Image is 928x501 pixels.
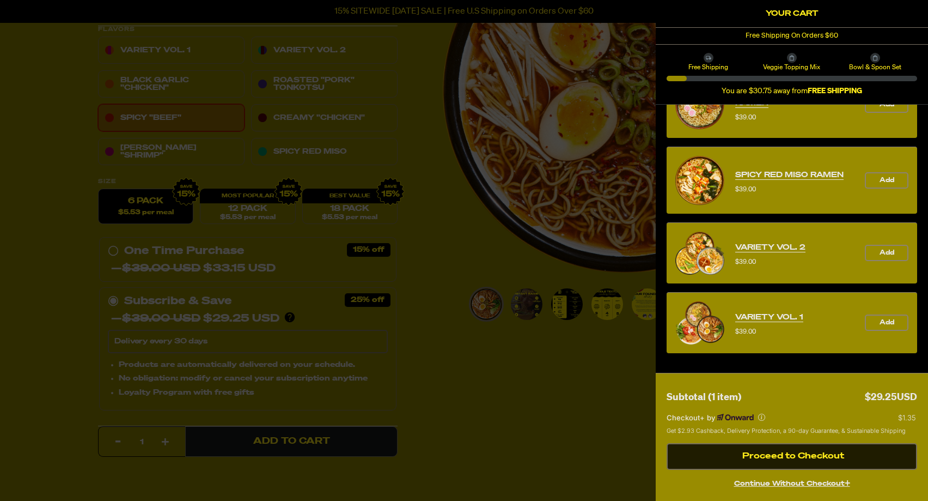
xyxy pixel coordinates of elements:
span: Proceed to Checkout [740,452,844,461]
div: 1 of 1 [656,28,928,44]
span: by [707,413,715,422]
span: $39.00 [735,259,756,265]
button: continue without Checkout+ [667,474,917,490]
img: View Variety Vol. 1 [675,301,724,345]
span: $39.00 [735,186,756,193]
div: product [667,222,917,283]
div: $29.25USD [865,390,917,406]
button: More info [758,414,765,421]
a: View Variety Vol. 1 [735,312,803,323]
div: product [667,147,917,214]
span: Add [880,101,894,108]
button: Add the product, Black Garlic "Chicken" Ramen to Cart [865,96,908,113]
span: Add [880,177,894,184]
span: Subtotal (1 item) [667,393,741,402]
b: FREE SHIPPING [808,87,862,95]
button: Add the product, Spicy Red Miso Ramen to Cart [865,172,908,189]
span: Bowl & Spoon Set [835,63,915,71]
a: Powered by Onward [717,414,754,421]
button: Add the product, Variety Vol. 1 to Cart [865,315,908,331]
span: Veggie Topping Mix [752,63,832,71]
span: Free Shipping [668,63,748,71]
img: View Spicy Red Miso Ramen [675,156,724,205]
button: Add the product, Variety Vol. 2 to Cart [865,245,908,261]
div: product [667,292,917,353]
span: Add [880,250,894,256]
h2: Your Cart [667,5,917,22]
section: Checkout+ [667,406,917,443]
p: $1.35 [898,413,917,422]
img: View Black Garlic "Chicken" Ramen [675,80,724,129]
div: product [667,71,917,138]
a: View Spicy Red Miso Ramen [735,170,844,180]
span: $39.00 [735,114,756,121]
span: $39.00 [735,329,756,335]
span: Checkout+ [667,413,705,422]
a: View Variety Vol. 2 [735,242,805,253]
span: Add [880,319,894,326]
button: Close Cart [906,5,923,22]
button: Proceed to Checkout [667,443,917,470]
span: Get $2.93 Cashback, Delivery Protection, a 90-day Guarantee, & Sustainable Shipping [667,426,906,436]
img: View Variety Vol. 2 [675,232,724,275]
div: You are $30.75 away from [667,87,917,96]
